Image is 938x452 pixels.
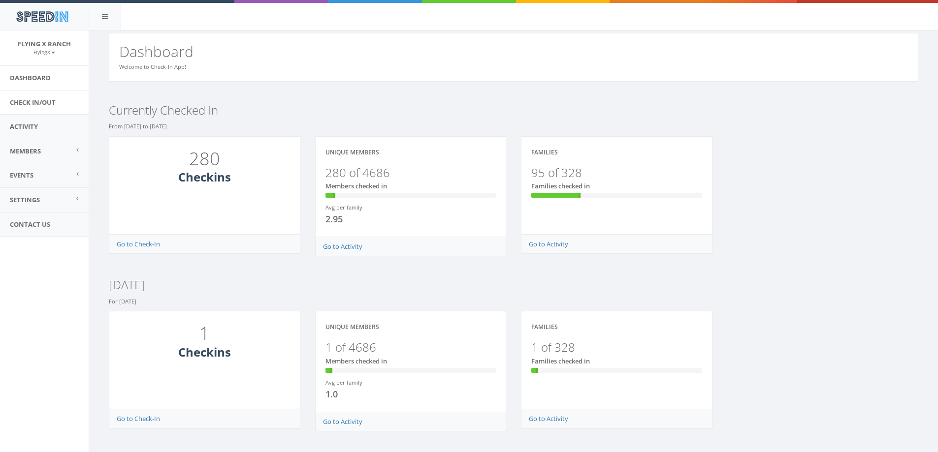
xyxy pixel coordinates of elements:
h1: 280 [122,149,288,169]
h3: 1 of 328 [531,341,702,354]
h3: [DATE] [109,278,918,291]
a: Go to Check-In [117,240,160,248]
img: speedin_logo.png [11,7,73,26]
h4: Unique Members [325,324,379,330]
small: FlyingX [33,49,55,56]
span: Settings [10,195,40,204]
h3: 280 of 4686 [325,166,496,179]
h4: Unique Members [325,149,379,155]
h1: 1 [122,324,288,343]
h4: Families [531,324,558,330]
span: Contact Us [10,220,50,229]
span: Members checked in [325,357,387,365]
small: From [DATE] to [DATE] [109,122,167,130]
h4: Families [531,149,558,155]
h2: Dashboard [119,43,908,60]
a: FlyingX [33,47,55,56]
h4: 2.95 [325,214,403,224]
span: Families checked in [531,357,590,365]
h3: 95 of 328 [531,166,702,179]
h3: Currently Checked In [109,104,918,117]
small: For [DATE] [109,298,136,305]
a: Go to Activity [323,242,362,251]
span: Flying X Ranch [18,39,71,48]
small: Avg per family [325,379,362,386]
span: Members [10,147,41,155]
span: Events [10,171,33,180]
a: Go to Activity [529,414,568,423]
h3: Checkins [119,346,290,359]
small: Avg per family [325,204,362,211]
span: Families checked in [531,181,590,190]
small: Welcome to Check-In App! [119,63,186,70]
h3: 1 of 4686 [325,341,496,354]
span: Members checked in [325,181,387,190]
a: Go to Activity [323,417,362,426]
a: Go to Check-In [117,414,160,423]
h3: Checkins [119,171,290,183]
h4: 1.0 [325,390,403,399]
a: Go to Activity [529,240,568,248]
